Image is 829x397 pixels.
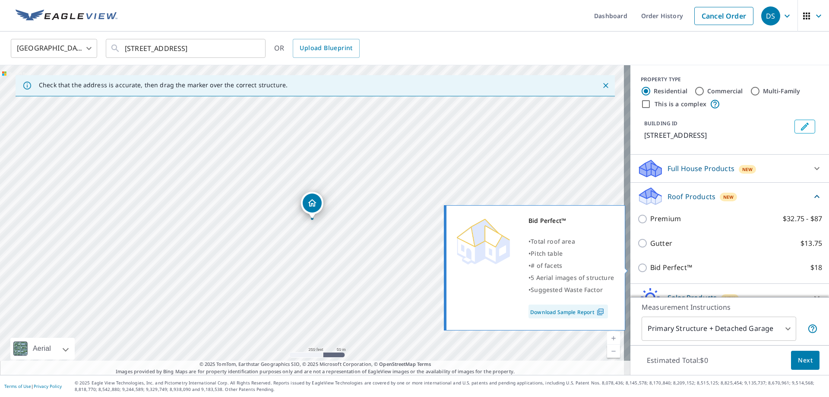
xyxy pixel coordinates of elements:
[723,194,734,200] span: New
[379,361,415,367] a: OpenStreetMap
[16,10,117,22] img: EV Logo
[199,361,431,368] span: © 2025 TomTom, Earthstar Geographics SIO, © 2025 Microsoft Corporation, ©
[801,238,822,249] p: $13.75
[531,237,575,245] span: Total roof area
[11,36,97,60] div: [GEOGRAPHIC_DATA]
[30,338,54,359] div: Aerial
[642,317,796,341] div: Primary Structure + Detached Garage
[531,261,562,270] span: # of facets
[4,383,31,389] a: Terms of Use
[417,361,431,367] a: Terms
[301,192,323,219] div: Dropped pin, building 1, Residential property, 4247 E Siesta Ln Phoenix, AZ 85050
[725,295,735,302] span: New
[650,213,681,224] p: Premium
[655,100,706,108] label: This is a complex
[783,213,822,224] p: $32.75 - $87
[642,302,818,312] p: Measurement Instructions
[531,249,563,257] span: Pitch table
[668,292,717,303] p: Solar Products
[4,384,62,389] p: |
[810,262,822,273] p: $18
[595,308,606,316] img: Pdf Icon
[453,215,513,267] img: Premium
[763,87,801,95] label: Multi-Family
[637,158,822,179] div: Full House ProductsNew
[644,120,677,127] p: BUILDING ID
[637,186,822,206] div: Roof ProductsNew
[300,43,352,54] span: Upload Blueprint
[528,305,608,318] a: Download Sample Report
[531,286,603,294] span: Suggested Waste Factor
[637,287,822,308] div: Solar ProductsNew
[531,273,614,282] span: 5 Aerial images of structure
[694,7,753,25] a: Cancel Order
[528,215,614,227] div: Bid Perfect™
[650,238,672,249] p: Gutter
[600,80,611,91] button: Close
[641,76,819,83] div: PROPERTY TYPE
[75,380,825,393] p: © 2025 Eagle View Technologies, Inc. and Pictometry International Corp. All Rights Reserved. Repo...
[791,351,820,370] button: Next
[528,260,614,272] div: •
[761,6,780,25] div: DS
[742,166,753,173] span: New
[640,351,715,370] p: Estimated Total: $0
[807,324,818,334] span: Your report will include the primary structure and a detached garage if one exists.
[528,284,614,296] div: •
[707,87,743,95] label: Commercial
[293,39,359,58] a: Upload Blueprint
[34,383,62,389] a: Privacy Policy
[528,248,614,260] div: •
[39,81,288,89] p: Check that the address is accurate, then drag the marker over the correct structure.
[274,39,360,58] div: OR
[10,338,75,359] div: Aerial
[798,355,813,366] span: Next
[528,272,614,284] div: •
[528,235,614,248] div: •
[668,191,715,202] p: Roof Products
[794,120,815,133] button: Edit building 1
[668,163,734,174] p: Full House Products
[650,262,692,273] p: Bid Perfect™
[607,332,620,345] a: Current Level 17, Zoom In
[125,36,248,60] input: Search by address or latitude-longitude
[644,130,791,140] p: [STREET_ADDRESS]
[607,345,620,358] a: Current Level 17, Zoom Out
[654,87,687,95] label: Residential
